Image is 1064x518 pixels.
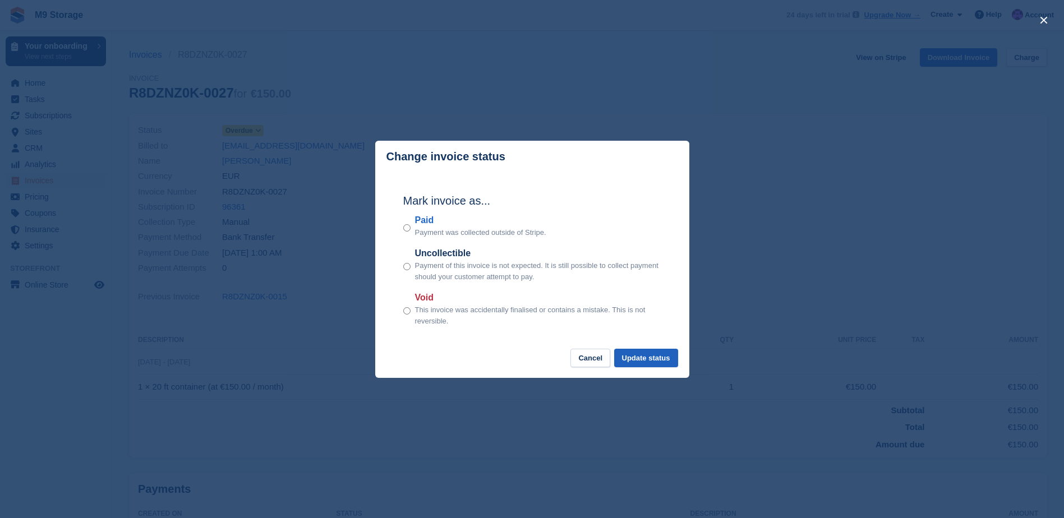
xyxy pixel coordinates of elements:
[415,227,546,238] p: Payment was collected outside of Stripe.
[403,192,661,209] h2: Mark invoice as...
[415,214,546,227] label: Paid
[570,349,610,367] button: Cancel
[614,349,678,367] button: Update status
[415,291,661,304] label: Void
[415,247,661,260] label: Uncollectible
[415,260,661,282] p: Payment of this invoice is not expected. It is still possible to collect payment should your cust...
[1035,11,1053,29] button: close
[386,150,505,163] p: Change invoice status
[415,304,661,326] p: This invoice was accidentally finalised or contains a mistake. This is not reversible.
